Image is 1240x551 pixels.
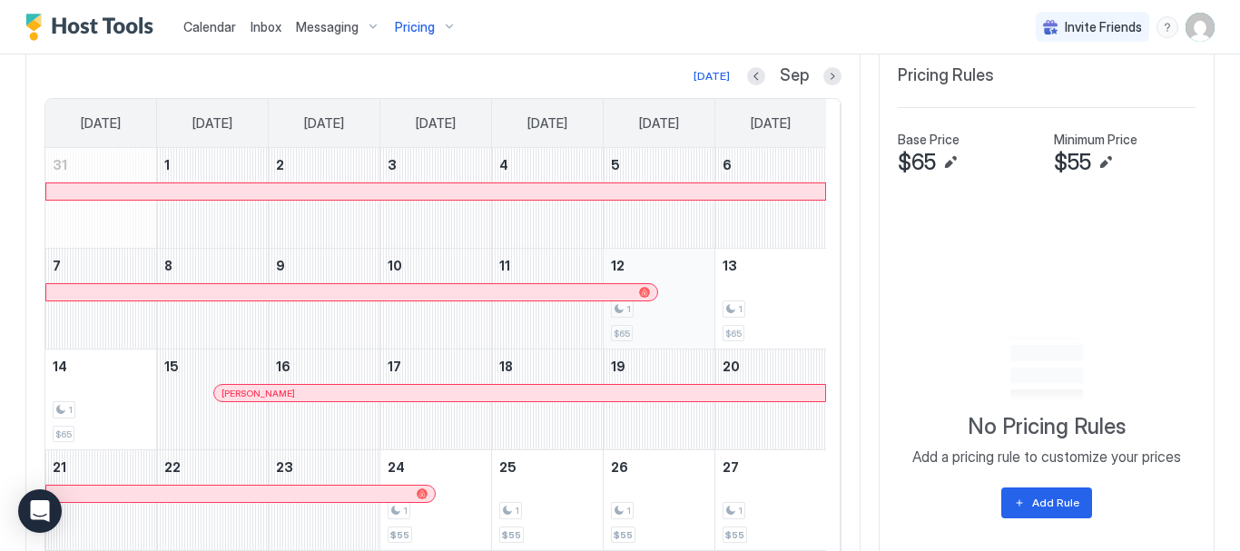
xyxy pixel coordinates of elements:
span: $65 [725,328,742,339]
a: Host Tools Logo [25,14,162,41]
span: 31 [53,157,67,172]
span: 5 [611,157,620,172]
a: Calendar [183,17,236,36]
button: Previous month [747,67,765,85]
span: 11 [499,258,510,273]
a: September 10, 2025 [380,249,491,282]
td: September 16, 2025 [269,349,380,450]
td: September 12, 2025 [603,249,714,349]
td: September 21, 2025 [45,450,157,551]
td: September 1, 2025 [157,148,269,249]
span: No Pricing Rules [968,413,1126,440]
span: $55 [390,529,409,541]
span: $65 [614,328,630,339]
div: menu [1156,16,1178,38]
a: Monday [174,99,251,148]
span: 14 [53,359,67,374]
div: Add Rule [1032,495,1079,511]
a: September 17, 2025 [380,349,491,383]
a: September 23, 2025 [269,450,379,484]
span: 6 [723,157,732,172]
span: 27 [723,459,739,475]
span: 16 [276,359,290,374]
a: September 9, 2025 [269,249,379,282]
td: September 14, 2025 [45,349,157,450]
td: September 3, 2025 [380,148,492,249]
span: 15 [164,359,179,374]
span: 23 [276,459,293,475]
td: September 8, 2025 [157,249,269,349]
td: September 23, 2025 [269,450,380,551]
span: Sep [780,65,809,86]
a: Friday [621,99,697,148]
a: September 1, 2025 [157,148,268,182]
span: Minimum Price [1054,132,1137,148]
span: [DATE] [751,115,791,132]
a: September 4, 2025 [492,148,603,182]
a: September 6, 2025 [715,148,826,182]
span: Calendar [183,19,236,34]
a: September 27, 2025 [715,450,826,484]
span: 13 [723,258,737,273]
td: September 10, 2025 [380,249,492,349]
div: [PERSON_NAME] [221,388,818,399]
button: Next month [823,67,841,85]
a: September 2, 2025 [269,148,379,182]
span: [DATE] [416,115,456,132]
a: September 25, 2025 [492,450,603,484]
td: September 13, 2025 [714,249,826,349]
td: September 11, 2025 [491,249,603,349]
span: Messaging [296,19,359,35]
button: Add Rule [1001,487,1092,518]
td: September 15, 2025 [157,349,269,450]
button: [DATE] [691,65,733,87]
td: September 25, 2025 [491,450,603,551]
td: September 9, 2025 [269,249,380,349]
span: Pricing [395,19,435,35]
span: 1 [738,303,743,315]
span: $65 [55,428,72,440]
td: September 27, 2025 [714,450,826,551]
a: September 8, 2025 [157,249,268,282]
a: September 22, 2025 [157,450,268,484]
span: 12 [611,258,625,273]
td: September 4, 2025 [491,148,603,249]
div: Open Intercom Messenger [18,489,62,533]
span: Base Price [898,132,960,148]
a: September 5, 2025 [604,148,714,182]
span: Invite Friends [1065,19,1142,35]
td: September 20, 2025 [714,349,826,450]
span: Pricing Rules [898,65,994,86]
div: [DATE] [694,68,730,84]
a: September 3, 2025 [380,148,491,182]
span: 1 [515,505,519,517]
td: August 31, 2025 [45,148,157,249]
span: [DATE] [304,115,344,132]
a: Saturday [733,99,809,148]
td: September 18, 2025 [491,349,603,450]
a: September 15, 2025 [157,349,268,383]
a: September 7, 2025 [45,249,156,282]
span: [PERSON_NAME] [221,388,295,399]
a: September 26, 2025 [604,450,714,484]
span: Inbox [251,19,281,34]
a: September 19, 2025 [604,349,714,383]
div: User profile [1186,13,1215,42]
td: September 26, 2025 [603,450,714,551]
span: $55 [614,529,633,541]
span: 26 [611,459,628,475]
td: September 7, 2025 [45,249,157,349]
td: September 17, 2025 [380,349,492,450]
span: 1 [68,404,73,416]
td: September 22, 2025 [157,450,269,551]
a: September 12, 2025 [604,249,714,282]
span: 17 [388,359,401,374]
span: [DATE] [527,115,567,132]
span: $55 [502,529,521,541]
span: 1 [403,505,408,517]
button: Edit [940,152,961,173]
a: Thursday [509,99,586,148]
a: September 16, 2025 [269,349,379,383]
a: Tuesday [286,99,362,148]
